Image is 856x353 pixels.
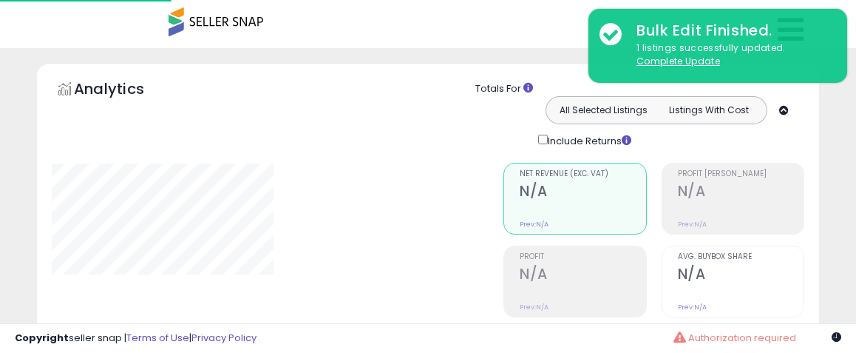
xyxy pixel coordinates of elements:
h2: N/A [520,183,645,203]
button: All Selected Listings [550,101,656,120]
a: Privacy Policy [191,331,257,345]
a: Terms of Use [126,331,189,345]
h2: N/A [678,266,804,286]
small: Prev: N/A [678,220,707,229]
div: 1 listings successfully updated. [625,41,836,69]
small: Prev: N/A [678,303,707,312]
span: Net Revenue (Exc. VAT) [520,170,645,178]
h2: N/A [678,183,804,203]
button: Listings With Cost [656,101,762,120]
small: Prev: N/A [520,303,548,312]
small: Prev: N/A [520,220,548,229]
div: Include Returns [527,132,649,149]
div: seller snap | | [15,332,257,346]
div: Totals For [475,82,808,96]
h5: Analytics [74,78,173,103]
span: Avg. Buybox Share [678,253,804,261]
u: Complete Update [636,55,720,67]
strong: Copyright [15,331,69,345]
span: Profit [PERSON_NAME] [678,170,804,178]
span: Profit [520,253,645,261]
h2: N/A [520,266,645,286]
div: Bulk Edit Finished. [625,20,836,41]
